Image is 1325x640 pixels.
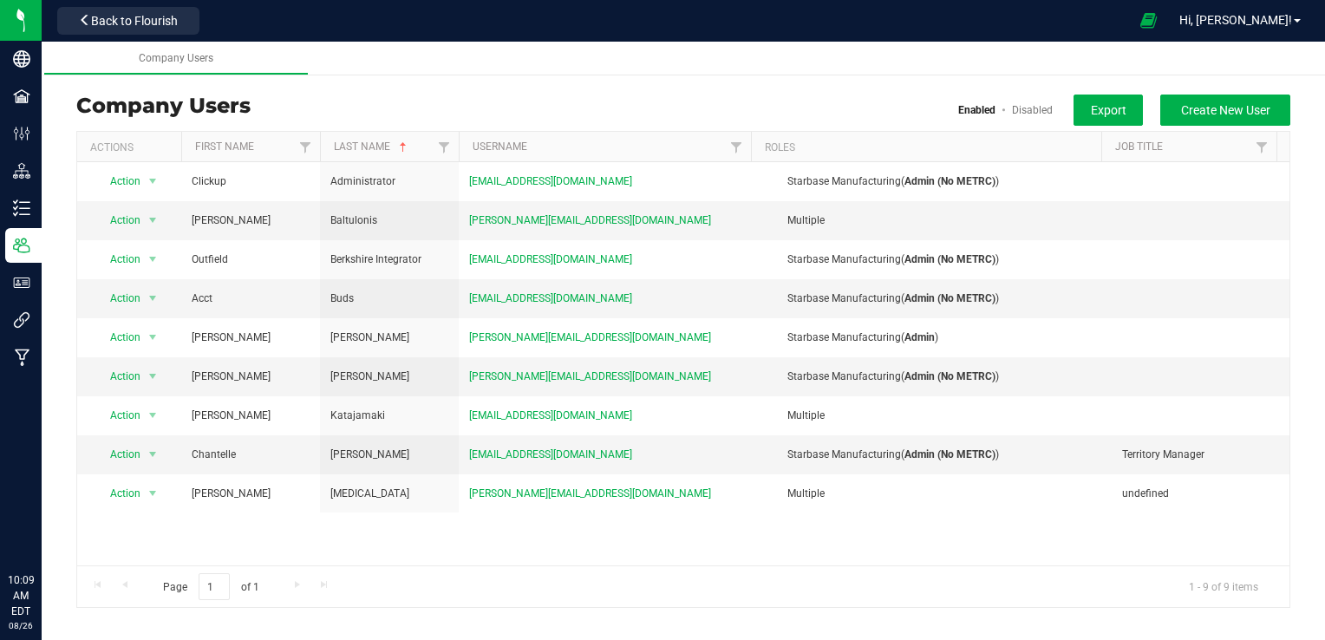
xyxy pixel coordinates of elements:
span: select [142,364,164,389]
span: Action [95,169,142,193]
span: [PERSON_NAME] [192,408,271,424]
th: Roles [751,132,1101,162]
span: select [142,481,164,506]
inline-svg: Facilities [13,88,30,105]
span: Action [95,442,142,467]
a: Filter [291,132,320,161]
a: Username [473,140,527,153]
inline-svg: Integrations [13,311,30,329]
span: Company Users [139,52,213,64]
button: Back to Flourish [57,7,199,35]
span: select [142,403,164,428]
span: [PERSON_NAME] [330,369,409,385]
span: Action [95,364,142,389]
div: ( ) [753,369,1114,385]
b: Admin [904,331,935,343]
inline-svg: User Roles [13,274,30,291]
span: [EMAIL_ADDRESS][DOMAIN_NAME] [469,173,632,190]
span: Action [95,286,142,310]
inline-svg: Company [13,50,30,68]
span: [EMAIL_ADDRESS][DOMAIN_NAME] [469,251,632,268]
b: Admin (No METRC) [904,175,995,187]
inline-svg: Users [13,237,30,254]
span: Action [95,481,142,506]
div: ( ) [753,291,1114,307]
inline-svg: Configuration [13,125,30,142]
iframe: Resource center unread badge [51,499,72,519]
b: Admin (No METRC) [904,448,995,460]
span: Multiple [787,409,825,421]
span: Action [95,325,142,349]
span: [PERSON_NAME] [192,486,271,502]
span: [PERSON_NAME] [330,447,409,463]
span: [PERSON_NAME][EMAIL_ADDRESS][DOMAIN_NAME] [469,369,711,385]
a: Filter [430,132,459,161]
span: Starbase Manufacturing [787,331,901,343]
span: Hi, [PERSON_NAME]! [1179,13,1292,27]
span: Starbase Manufacturing [787,175,901,187]
a: Enabled [958,104,995,116]
span: [PERSON_NAME][EMAIL_ADDRESS][DOMAIN_NAME] [469,486,711,502]
input: 1 [199,573,230,600]
inline-svg: Manufacturing [13,349,30,366]
span: Starbase Manufacturing [787,370,901,382]
a: Last Name [334,140,410,153]
inline-svg: Inventory [13,199,30,217]
div: ( ) [753,330,1114,346]
span: Berkshire Integrator [330,251,421,268]
b: Admin (No METRC) [904,253,995,265]
span: undefined [1122,486,1169,502]
span: select [142,169,164,193]
div: Actions [90,141,174,153]
div: ( ) [753,251,1114,268]
span: Territory Manager [1122,447,1204,463]
span: [PERSON_NAME] [330,330,409,346]
span: Multiple [787,487,825,500]
div: ( ) [753,173,1114,190]
span: select [142,442,164,467]
span: [PERSON_NAME][EMAIL_ADDRESS][DOMAIN_NAME] [469,330,711,346]
span: [MEDICAL_DATA] [330,486,409,502]
span: Starbase Manufacturing [787,253,901,265]
span: [EMAIL_ADDRESS][DOMAIN_NAME] [469,291,632,307]
span: [EMAIL_ADDRESS][DOMAIN_NAME] [469,447,632,463]
span: [PERSON_NAME][EMAIL_ADDRESS][DOMAIN_NAME] [469,212,711,229]
span: Starbase Manufacturing [787,292,901,304]
span: Action [95,208,142,232]
h3: Company Users [76,95,251,117]
span: Baltulonis [330,212,377,229]
span: [PERSON_NAME] [192,330,271,346]
p: 08/26 [8,619,34,632]
span: [EMAIL_ADDRESS][DOMAIN_NAME] [469,408,632,424]
span: Create New User [1181,103,1270,117]
span: 1 - 9 of 9 items [1175,573,1272,599]
span: Action [95,403,142,428]
span: Clickup [192,173,226,190]
span: Export [1091,103,1126,117]
span: Action [95,247,142,271]
span: select [142,325,164,349]
span: select [142,208,164,232]
span: Acct [192,291,212,307]
b: Admin (No METRC) [904,292,995,304]
a: Disabled [1012,104,1053,116]
span: [PERSON_NAME] [192,212,271,229]
span: Outfield [192,251,228,268]
span: Multiple [787,214,825,226]
a: Filter [722,132,751,161]
button: Export [1074,95,1143,126]
span: Page of 1 [148,573,273,600]
span: select [142,286,164,310]
span: select [142,247,164,271]
span: Open Ecommerce Menu [1129,3,1168,37]
a: First Name [195,140,254,153]
span: Starbase Manufacturing [787,448,901,460]
p: 10:09 AM EDT [8,572,34,619]
span: [PERSON_NAME] [192,369,271,385]
span: Chantelle [192,447,236,463]
span: Back to Flourish [91,14,178,28]
span: Katajamaki [330,408,385,424]
button: Create New User [1160,95,1290,126]
inline-svg: Distribution [13,162,30,180]
a: Filter [1248,132,1276,161]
